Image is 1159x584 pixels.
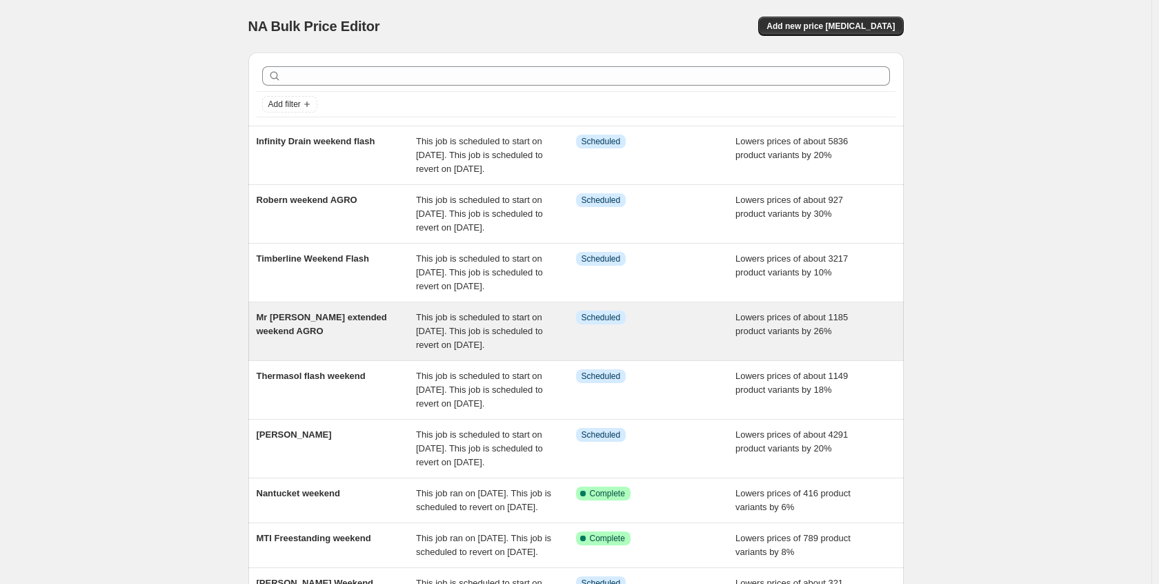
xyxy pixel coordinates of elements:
span: This job ran on [DATE]. This job is scheduled to revert on [DATE]. [416,488,551,512]
span: Lowers prices of about 4291 product variants by 20% [735,429,848,454]
span: MTI Freestanding weekend [257,533,371,543]
span: Lowers prices of about 1149 product variants by 18% [735,371,848,395]
button: Add new price [MEDICAL_DATA] [758,17,903,36]
span: Infinity Drain weekend flash [257,136,375,146]
span: Timberline Weekend Flash [257,253,370,264]
span: Lowers prices of about 5836 product variants by 20% [735,136,848,160]
span: Add new price [MEDICAL_DATA] [766,21,895,32]
span: [PERSON_NAME] [257,429,332,440]
span: Thermasol flash weekend [257,371,366,381]
span: Robern weekend AGRO [257,195,357,205]
span: Lowers prices of about 927 product variants by 30% [735,195,843,219]
span: Mr [PERSON_NAME] extended weekend AGRO [257,312,387,336]
span: This job is scheduled to start on [DATE]. This job is scheduled to revert on [DATE]. [416,312,543,350]
span: Complete [590,488,625,499]
span: Complete [590,533,625,544]
span: Add filter [268,99,301,110]
span: This job ran on [DATE]. This job is scheduled to revert on [DATE]. [416,533,551,557]
span: This job is scheduled to start on [DATE]. This job is scheduled to revert on [DATE]. [416,136,543,174]
span: Lowers prices of 416 product variants by 6% [735,488,851,512]
span: This job is scheduled to start on [DATE]. This job is scheduled to revert on [DATE]. [416,371,543,409]
span: Lowers prices of about 3217 product variants by 10% [735,253,848,278]
span: Nantucket weekend [257,488,340,498]
button: Add filter [262,96,317,113]
span: This job is scheduled to start on [DATE]. This job is scheduled to revert on [DATE]. [416,429,543,467]
span: Scheduled [582,429,621,440]
span: This job is scheduled to start on [DATE]. This job is scheduled to revert on [DATE]. [416,253,543,291]
span: Scheduled [582,136,621,147]
span: Lowers prices of 789 product variants by 8% [735,533,851,557]
span: This job is scheduled to start on [DATE]. This job is scheduled to revert on [DATE]. [416,195,543,233]
span: Scheduled [582,195,621,206]
span: Scheduled [582,371,621,382]
span: Scheduled [582,253,621,264]
span: NA Bulk Price Editor [248,19,380,34]
span: Scheduled [582,312,621,323]
span: Lowers prices of about 1185 product variants by 26% [735,312,848,336]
